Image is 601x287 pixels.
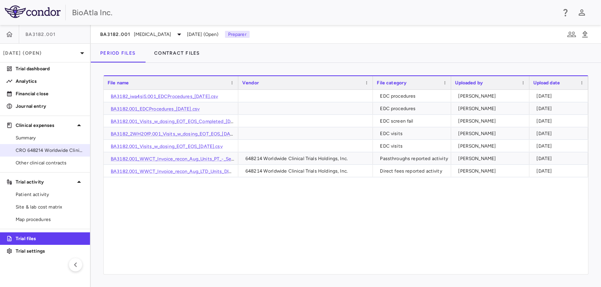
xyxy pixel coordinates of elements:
[16,235,84,242] p: Trial files
[16,103,84,110] p: Journal entry
[380,152,448,165] div: Passthroughs reported activity
[245,165,369,177] div: 648214 Worldwide Clinical Trials Holdings, Inc.
[16,90,84,97] p: Financial close
[16,78,84,85] p: Analytics
[111,156,250,162] a: BA3182.001_WWCT_Invoice_recon_Aug_Units_PT_-_Sept25.csv
[536,165,584,177] div: [DATE]
[111,106,200,112] a: BA3182.001_EDCProcedures_[DATE].csv
[225,31,250,38] p: Preparer
[91,44,145,62] button: Period Files
[134,31,171,38] span: [MEDICAL_DATA]
[380,115,447,127] div: EDC screen fail
[380,165,447,177] div: Direct fees reported activity
[145,44,209,62] button: Contract Files
[111,119,249,124] a: BA3182.001_Visits_w_dosing_EOT_EOS_Completed_[DATE].csv
[536,152,584,165] div: [DATE]
[72,7,556,18] div: BioAtla Inc.
[455,80,483,86] span: Uploaded by
[25,31,56,37] span: BA3182.001
[458,152,525,165] div: [PERSON_NAME]
[536,140,584,152] div: [DATE]
[187,31,219,38] span: [DATE] (Open)
[16,134,84,141] span: Summary
[380,90,447,102] div: EDC procedures
[380,140,447,152] div: EDC visits
[111,144,223,149] a: BA3182.001_Visits_w_dosing_EOT_EOS_[DATE].csv
[111,94,218,99] a: BA3182_iwa4siS.001_EDCProcedures_[DATE].csv
[16,65,84,72] p: Trial dashboard
[245,152,369,165] div: 648214 Worldwide Clinical Trials Holdings, Inc.
[108,80,129,86] span: File name
[377,80,407,86] span: File category
[533,80,560,86] span: Upload date
[100,31,131,37] span: BA3182.001
[380,127,447,140] div: EDC visits
[16,147,84,154] span: CRO 648214 Worldwide Clinical Trials Holdings, Inc.
[16,159,84,166] span: Other clinical contracts
[536,127,584,140] div: [DATE]
[458,115,525,127] div: [PERSON_NAME]
[16,122,74,129] p: Clinical expenses
[111,131,246,137] a: BA3182_2WH20fP.001_Visits_w_dosing_EOT_EOS_[DATE].csv
[536,90,584,102] div: [DATE]
[458,127,525,140] div: [PERSON_NAME]
[111,169,271,174] a: BA3182.001_WWCT_Invoice_recon_Aug_LTD_Units_DIRECT_-_Sept25.csv
[380,102,447,115] div: EDC procedures
[536,115,584,127] div: [DATE]
[5,5,61,18] img: logo-full-BYUhSk78.svg
[3,50,77,57] p: [DATE] (Open)
[16,178,74,185] p: Trial activity
[16,191,84,198] span: Patient activity
[458,165,525,177] div: [PERSON_NAME]
[16,248,84,255] p: Trial settings
[458,102,525,115] div: [PERSON_NAME]
[16,216,84,223] span: Map procedures
[242,80,259,86] span: Vendor
[536,102,584,115] div: [DATE]
[16,203,84,210] span: Site & lab cost matrix
[458,90,525,102] div: [PERSON_NAME]
[458,140,525,152] div: [PERSON_NAME]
